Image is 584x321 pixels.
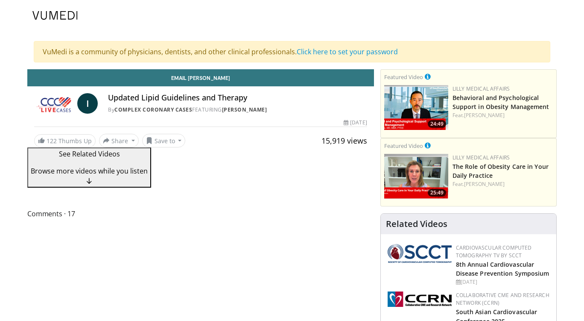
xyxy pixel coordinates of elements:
[27,147,151,188] button: See Related Videos Browse more videos while you listen
[47,137,57,145] span: 122
[297,47,398,56] a: Click here to set your password
[456,260,549,277] a: 8th Annual Cardiovascular Disease Prevention Symposium
[34,93,74,114] img: Complex Coronary Cases
[142,134,186,147] button: Save to
[27,69,374,86] a: Email [PERSON_NAME]
[456,292,549,306] a: Collaborative CME and Research Network (CCRN)
[321,135,367,146] span: 15,919 views
[114,106,192,113] a: Complex Coronary Cases
[34,134,96,147] a: 122 Thumbs Up
[108,93,367,103] h4: Updated Lipid Guidelines and Therapy
[464,180,505,188] a: [PERSON_NAME]
[27,208,374,219] span: Comments 17
[99,134,139,147] button: Share
[425,72,431,81] a: This is paid for by Lilly Medical Affairs
[456,278,549,286] div: [DATE]
[428,120,446,128] span: 24:49
[384,154,448,199] img: e1208b6b-349f-4914-9dd7-f97803bdbf1d.png.150x105_q85_crop-smart_upscale.png
[453,112,553,119] div: Feat.
[384,85,448,130] img: ba3304f6-7838-4e41-9c0f-2e31ebde6754.png.150x105_q85_crop-smart_upscale.png
[453,162,549,180] a: The Role of Obesity Care in Your Daily Practice
[384,73,423,81] small: Featured Video
[388,292,452,307] img: a04ee3ba-8487-4636-b0fb-5e8d268f3737.png.150x105_q85_autocrop_double_scale_upscale_version-0.2.png
[453,154,510,161] a: Lilly Medical Affairs
[108,106,367,114] div: By FEATURING
[456,244,532,259] a: Cardiovascular Computed Tomography TV by SCCT
[32,11,78,20] img: VuMedi Logo
[384,154,448,199] a: 25:49
[425,141,431,150] a: This is paid for by Lilly Medical Affairs
[428,189,446,197] span: 25:49
[386,219,447,229] h4: Related Videos
[453,94,549,111] a: Behavioral and Psychological Support in Obesity Management
[77,93,98,114] a: I
[31,149,148,159] p: See Related Videos
[388,244,452,263] img: 51a70120-4f25-49cc-93a4-67582377e75f.png.150x105_q85_autocrop_double_scale_upscale_version-0.2.png
[222,106,267,113] a: [PERSON_NAME]
[453,85,510,92] a: Lilly Medical Affairs
[384,85,448,130] a: 24:49
[453,180,553,188] div: Feat.
[344,119,367,127] div: [DATE]
[34,41,550,62] div: VuMedi is a community of physicians, dentists, and other clinical professionals.
[31,166,148,176] span: Browse more videos while you listen
[384,142,423,150] small: Featured Video
[464,112,505,119] a: [PERSON_NAME]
